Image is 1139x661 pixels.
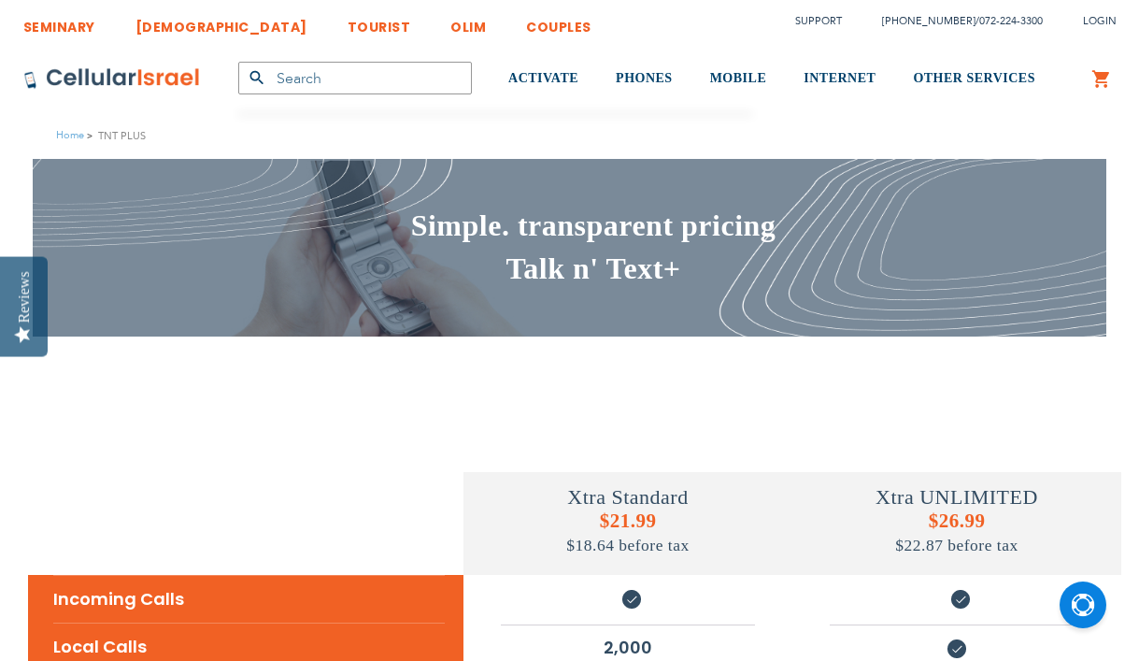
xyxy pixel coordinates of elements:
[508,44,578,114] a: ACTIVATE
[450,5,486,39] a: OLIM
[16,271,33,323] div: Reviews
[238,62,472,94] input: Search
[348,5,411,39] a: TOURIST
[526,5,591,39] a: COUPLES
[616,44,673,114] a: PHONES
[863,7,1043,35] li: /
[23,5,95,39] a: SEMINARY
[710,71,767,85] span: MOBILE
[135,5,307,39] a: [DEMOGRAPHIC_DATA]
[882,14,975,28] a: [PHONE_NUMBER]
[1083,14,1117,28] span: Login
[616,71,673,85] span: PHONES
[508,71,578,85] span: ACTIVATE
[792,485,1121,510] h4: Xtra UNLIMITED
[913,71,1035,85] span: OTHER SERVICES
[98,127,146,145] strong: TNT PLUS
[804,44,876,114] a: INTERNET
[710,44,767,114] a: MOBILE
[795,14,842,28] a: Support
[979,14,1043,28] a: 072-224-3300
[895,536,1018,554] span: $22.87 before tax
[463,510,792,556] h5: $21.99
[56,128,84,142] a: Home
[463,485,792,510] h4: Xtra Standard
[792,510,1121,556] h5: $26.99
[23,67,201,90] img: Cellular Israel Logo
[913,44,1035,114] a: OTHER SERVICES
[53,575,445,623] li: Incoming Calls
[804,71,876,85] span: INTERNET
[566,536,689,554] span: $18.64 before tax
